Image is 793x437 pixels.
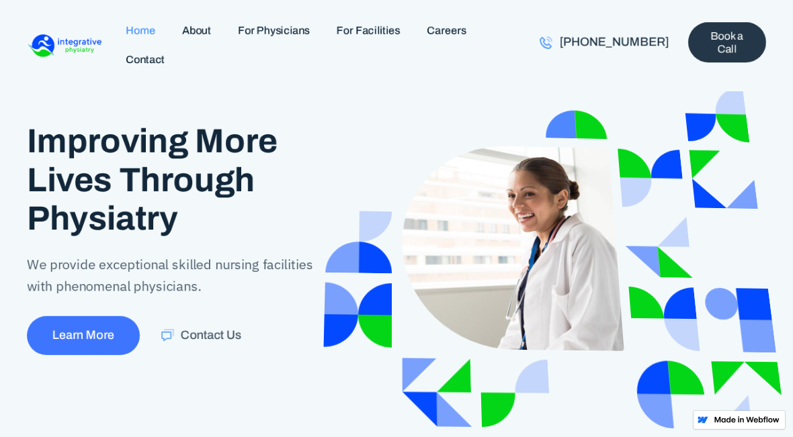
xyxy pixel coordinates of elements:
[323,16,413,45] a: For Facilities
[688,22,766,62] a: Book a Call
[112,16,169,45] a: Home
[224,16,323,45] a: For Physicians
[27,122,317,238] h1: Improving More Lives Through Physiatry
[112,45,178,74] a: Contact
[169,16,224,45] a: About
[559,35,669,50] div: [PHONE_NUMBER]
[413,16,480,45] a: Careers
[27,316,140,355] a: Learn More
[27,254,317,297] p: We provide exceptional skilled nursing facilities with phenomenal physicians.
[27,27,102,64] a: home
[181,328,241,343] div: Contact Us
[145,316,257,355] a: Contact Us
[526,28,683,57] a: [PHONE_NUMBER]
[714,416,780,423] img: Made in Webflow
